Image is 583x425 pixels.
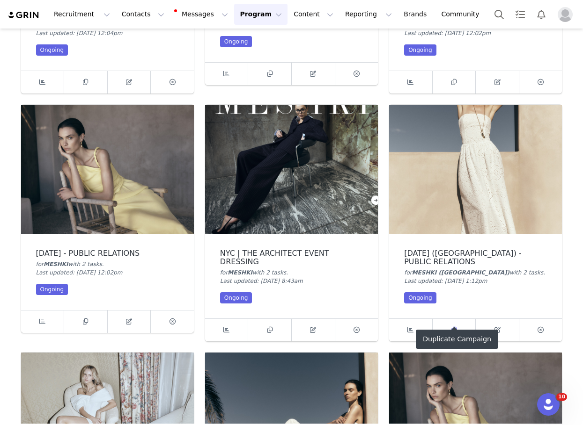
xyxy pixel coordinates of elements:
span: 10 [556,393,567,401]
div: Last updated: [DATE] 1:12pm [404,277,547,285]
span: MESHKI [228,269,252,276]
div: Ongoing [220,36,252,47]
div: Last updated: [DATE] 12:02pm [36,268,179,277]
a: Tasks [510,4,531,25]
div: NYC | THE ARCHITECT EVENT DRESSING [220,249,363,266]
div: Last updated: [DATE] 12:02pm [404,29,547,37]
button: Reporting [339,4,398,25]
div: Ongoing [404,292,436,303]
div: [DATE] - PUBLIC RELATIONS [36,249,179,258]
button: Contacts [116,4,170,25]
div: for with 2 task . [220,268,363,277]
div: Ongoing [36,284,68,295]
span: s [283,269,286,276]
iframe: Intercom live chat [537,393,560,416]
img: placeholder-profile.jpg [558,7,573,22]
img: SEPTEMBER 25 - PUBLIC RELATIONS [21,105,194,234]
button: Recruitment [48,4,116,25]
img: grin logo [7,11,40,20]
div: for with 2 task . [404,268,547,277]
span: MESHKI ([GEOGRAPHIC_DATA]) [412,269,509,276]
div: Ongoing [36,44,68,56]
span: s [99,261,102,267]
div: Duplicate Campaign [416,330,498,349]
a: Community [436,4,489,25]
button: Notifications [531,4,552,25]
button: Search [489,4,509,25]
span: s [540,269,543,276]
div: [DATE] ([GEOGRAPHIC_DATA]) - PUBLIC RELATIONS [404,249,547,266]
div: Ongoing [404,44,436,56]
div: Ongoing [220,292,252,303]
div: for with 2 task . [36,260,179,268]
img: NYC | THE ARCHITECT EVENT DRESSING [205,105,378,234]
button: Program [234,4,288,25]
button: Messages [170,4,234,25]
div: Last updated: [DATE] 12:04pm [36,29,179,37]
button: Profile [552,7,582,22]
button: Content [288,4,339,25]
div: Last updated: [DATE] 8:43am [220,277,363,285]
img: AUGUST 25 (USA) - PUBLIC RELATIONS [389,105,562,234]
span: MESHKI [44,261,68,267]
a: Brands [398,4,435,25]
